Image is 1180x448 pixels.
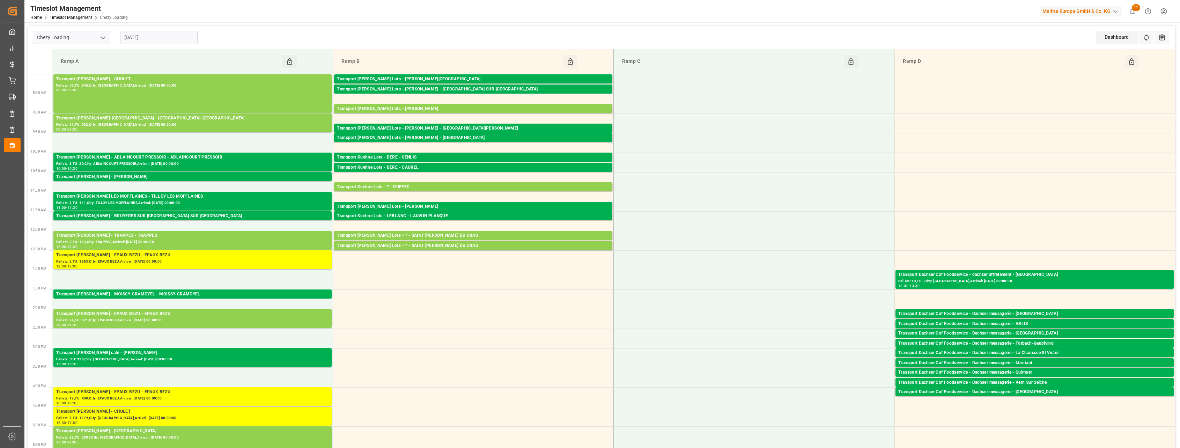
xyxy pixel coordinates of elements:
div: Pallets: 3,TU: 30,City: ABLAINCOURT PRESSOIR,Arrival: [DATE] 00:00:00 [56,161,329,167]
span: 12:30 PM [30,247,46,251]
div: Transport Kuehne Lots - ? - RUFFEC [337,184,610,191]
div: Transport [PERSON_NAME]-[GEOGRAPHIC_DATA] - [GEOGRAPHIC_DATA]-[GEOGRAPHIC_DATA] [56,115,329,122]
div: Pallets: 1,TU: 19,City: [GEOGRAPHIC_DATA],Arrival: [DATE] 00:00:00 [898,376,1171,382]
div: Pallets: 1,TU: 45,City: Vern Sur Seiche,Arrival: [DATE] 00:00:00 [898,386,1171,392]
span: 5:30 PM [33,443,46,447]
div: 14:00 [56,323,66,326]
div: - [66,362,67,366]
input: Type to search/select [33,31,110,44]
div: Pallets: 7,TU: 1179,City: [GEOGRAPHIC_DATA],Arrival: [DATE] 00:00:00 [56,415,329,421]
span: 3:00 PM [33,345,46,349]
div: Pallets: 5,TU: 40,City: [GEOGRAPHIC_DATA],Arrival: [DATE] 00:00:00 [337,171,610,177]
div: Transport [PERSON_NAME] Lots - [PERSON_NAME] - [GEOGRAPHIC_DATA] SUR [GEOGRAPHIC_DATA] [337,86,610,93]
div: - [66,421,67,424]
div: Transport [PERSON_NAME] - [GEOGRAPHIC_DATA] [56,428,329,435]
button: show 11 new notifications [1124,3,1140,19]
div: Transport Dachser Cof Foodservice - Dachser messagerie - La Chaussee St Victor [898,350,1171,357]
div: Transport Dachser Cof Foodservice - Dachser messagerie - [GEOGRAPHIC_DATA] [898,389,1171,396]
button: Melitta Europa GmbH & Co. KG [1040,5,1124,18]
span: 4:30 PM [33,404,46,407]
div: Pallets: 18,TU: 772,City: CARQUEFOU,Arrival: [DATE] 00:00:00 [337,112,610,118]
div: Transport Dachser Cof Foodservice - Dachser messagerie - Montaut [898,360,1171,367]
div: Pallets: ,TU: 116,City: [GEOGRAPHIC_DATA],Arrival: [DATE] 00:00:00 [56,220,329,226]
div: Transport [PERSON_NAME] - EPAUX BEZU - EPAUX BEZU [56,389,329,396]
div: Pallets: 2,TU: 22,City: [GEOGRAPHIC_DATA],Arrival: [DATE] 00:00:00 [898,396,1171,402]
div: - [66,245,67,248]
div: Transport [PERSON_NAME] - EPAUX BEZU - EPAUX BEZU [56,310,329,317]
div: Ramp A [58,55,282,68]
div: Pallets: 2,TU: ,City: MOISSY-CRAMOYEL,Arrival: [DATE] 00:00:00 [56,298,329,304]
span: 3:30 PM [33,365,46,368]
div: Transport Dachser Cof Foodservice - Dachser messagerie - [GEOGRAPHIC_DATA] [898,330,1171,337]
div: - [66,128,67,131]
span: 10:30 AM [30,169,46,173]
div: Pallets: 28,TU: 2055,City: [GEOGRAPHIC_DATA],Arrival: [DATE] 00:00:00 [56,435,329,441]
div: Pallets: ,TU: 113,City: [GEOGRAPHIC_DATA],Arrival: [DATE] 00:00:00 [898,317,1171,323]
span: 12:00 PM [30,228,46,232]
div: Transport [PERSON_NAME] - TRAPPES - TRAPPES [56,232,329,239]
div: Transport [PERSON_NAME] Lots - ? - SAINT [PERSON_NAME] DU CRAU [337,232,610,239]
div: Transport [PERSON_NAME] - [PERSON_NAME] [56,174,329,181]
div: Pallets: 3,TU: 123,City: TRAPPES,Arrival: [DATE] 00:00:00 [56,239,329,245]
div: Transport [PERSON_NAME] Lots - [PERSON_NAME] - [GEOGRAPHIC_DATA][PERSON_NAME] [337,125,610,132]
div: Pallets: 1,TU: 25,City: ABLIS,Arrival: [DATE] 00:00:00 [898,328,1171,333]
div: Transport Kuehne Lots - DERE - SENLIS [337,154,610,161]
div: Transport [PERSON_NAME] - BRUYERES SUR [GEOGRAPHIC_DATA] SUR [GEOGRAPHIC_DATA] [56,213,329,220]
span: 2:00 PM [33,306,46,310]
div: Timeslot Management [30,3,128,14]
span: 11 [1132,4,1140,11]
div: Transport [PERSON_NAME] - CHOLET [56,76,329,83]
div: Pallets: 4,TU: 128,City: [GEOGRAPHIC_DATA],Arrival: [DATE] 00:00:00 [337,210,610,216]
div: 13:00 [898,284,908,287]
div: Pallets: 11,TU: 532,City: [GEOGRAPHIC_DATA],Arrival: [DATE] 00:00:00 [56,122,329,128]
div: 10:30 [67,167,78,170]
div: - [66,206,67,209]
div: Transport [PERSON_NAME] Lots - [PERSON_NAME] [337,203,610,210]
div: 14:30 [67,323,78,326]
div: 16:30 [56,421,66,424]
div: 08:00 [56,88,66,91]
div: Pallets: 14,TU: ,City: [GEOGRAPHIC_DATA],Arrival: [DATE] 00:00:00 [898,278,1171,284]
div: - [66,323,67,326]
div: 12:30 [56,265,66,268]
div: 13:00 [67,265,78,268]
span: 5:00 PM [33,423,46,427]
div: Transport [PERSON_NAME] - EPAUX BEZU - EPAUX BEZU [56,252,329,259]
a: Timeslot Management [50,15,92,20]
div: 10:00 [56,167,66,170]
div: Transport Kuehne Lots - LEBLANC - LAUWIN PLANQUE [337,213,610,220]
div: Pallets: 1,TU: 9,City: [GEOGRAPHIC_DATA],Arrival: [DATE] 00:00:00 [56,181,329,186]
span: 4:00 PM [33,384,46,388]
div: Transport [PERSON_NAME] café - [PERSON_NAME] [56,350,329,357]
div: Transport Kuehne Lots - DERE - CAUREL [337,164,610,171]
div: - [66,88,67,91]
div: 16:30 [67,402,78,405]
div: Pallets: 3,TU: 716,City: [GEOGRAPHIC_DATA][PERSON_NAME],Arrival: [DATE] 00:00:00 [337,239,610,245]
div: Pallets: 1,TU: 41,City: [GEOGRAPHIC_DATA],Arrival: [DATE] 00:00:00 [898,337,1171,343]
div: Melitta Europa GmbH & Co. KG [1040,6,1122,16]
div: Dashboard [1096,31,1138,44]
div: 17:00 [67,421,78,424]
div: Transport [PERSON_NAME] Lots - [PERSON_NAME] [337,105,610,112]
div: Transport Dachser Cof Foodservice - dachser affretement - [GEOGRAPHIC_DATA] [898,271,1171,278]
div: Pallets: 2,TU: 1039,City: RUFFEC,Arrival: [DATE] 00:00:00 [337,191,610,197]
div: 15:30 [67,362,78,366]
div: 13:30 [909,284,920,287]
div: - [66,167,67,170]
div: Pallets: 56,TU: 846,City: [GEOGRAPHIC_DATA],Arrival: [DATE] 00:00:00 [56,83,329,89]
span: 9:30 AM [33,130,46,134]
span: 1:00 PM [33,267,46,271]
div: Pallets: ,TU: 56,City: [GEOGRAPHIC_DATA],Arrival: [DATE] 00:00:00 [337,83,610,89]
button: open menu [97,32,108,43]
div: Pallets: 1,TU: 94,City: [GEOGRAPHIC_DATA],Arrival: [DATE] 00:00:00 [898,367,1171,373]
div: - [66,441,67,444]
div: Transport [PERSON_NAME] LES MOFFLAINES - TILLOY LES MOFFLAINES [56,193,329,200]
div: Transport Dachser Cof Foodservice - Dachser messagerie - [GEOGRAPHIC_DATA] [898,310,1171,317]
div: Transport Dachser Cof Foodservice - Dachser messagerie - ABLIS [898,321,1171,328]
div: - [66,265,67,268]
div: Transport [PERSON_NAME] Lots - [PERSON_NAME][GEOGRAPHIC_DATA] [337,76,610,83]
div: Pallets: ,TU: 330,City: [GEOGRAPHIC_DATA],Arrival: [DATE] 00:00:00 [56,357,329,362]
span: 2:30 PM [33,325,46,329]
div: Pallets: 1,TU: 5,City: [GEOGRAPHIC_DATA],Arrival: [DATE] 00:00:00 [337,93,610,99]
div: Transport [PERSON_NAME] Lots - [PERSON_NAME] - [GEOGRAPHIC_DATA] [337,134,610,141]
